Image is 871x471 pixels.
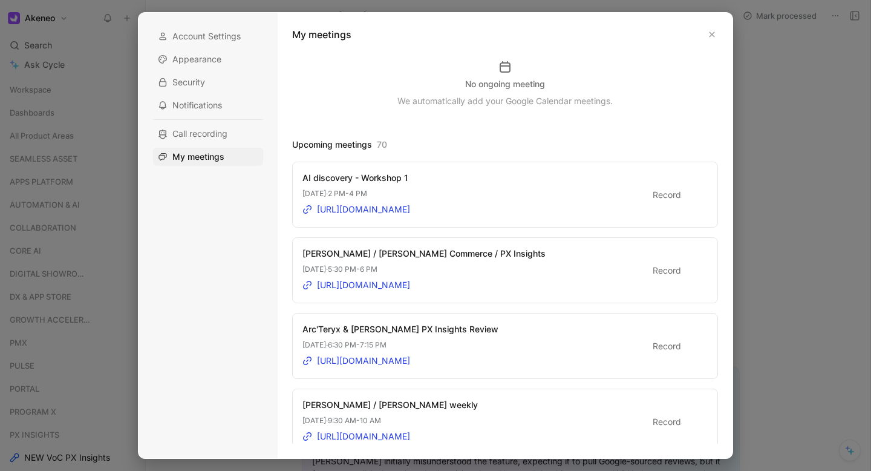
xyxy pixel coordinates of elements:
[653,188,681,202] span: Record
[172,30,241,42] span: Account Settings
[302,263,546,275] p: [DATE] · 5:30 PM - 6 PM
[377,137,387,152] span: 70
[653,263,681,278] span: Record
[302,339,498,351] p: [DATE] · 6:30 PM - 7:15 PM
[153,125,263,143] div: Call recording
[153,27,263,45] div: Account Settings
[172,53,221,65] span: Appearance
[153,73,263,91] div: Security
[172,76,205,88] span: Security
[153,50,263,68] div: Appearance
[302,415,478,427] p: [DATE] · 9:30 AM - 10 AM
[465,77,545,91] h3: No ongoing meeting
[172,128,227,140] span: Call recording
[172,99,222,111] span: Notifications
[397,94,613,108] p: We automatically add your Google Calendar meetings.
[302,202,410,217] a: [URL][DOMAIN_NAME]
[153,148,263,166] div: My meetings
[302,246,546,261] div: [PERSON_NAME] / [PERSON_NAME] Commerce / PX Insights
[302,398,478,412] div: [PERSON_NAME] / [PERSON_NAME] weekly
[302,354,410,368] a: [URL][DOMAIN_NAME]
[292,137,718,152] h3: Upcoming meetings
[302,429,410,444] a: [URL][DOMAIN_NAME]
[172,151,224,163] span: My meetings
[653,415,681,429] span: Record
[653,339,681,354] span: Record
[302,171,410,185] div: AI discovery - Workshop 1
[153,96,263,114] div: Notifications
[292,27,351,42] h1: My meetings
[302,188,410,200] p: [DATE] · 2 PM - 4 PM
[302,322,498,337] div: Arc'Teryx & [PERSON_NAME] PX Insights Review
[302,278,410,292] a: [URL][DOMAIN_NAME]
